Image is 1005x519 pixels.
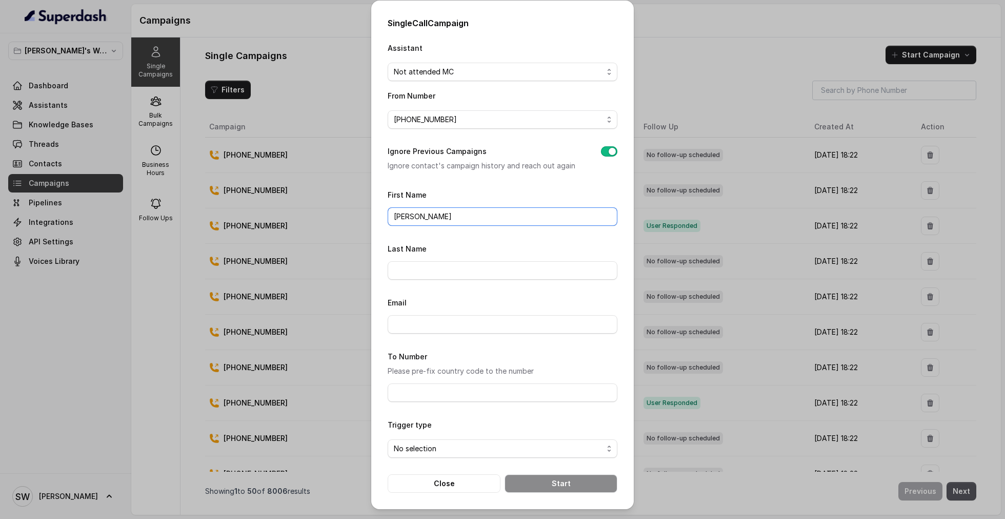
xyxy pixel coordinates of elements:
label: Last Name [388,244,427,253]
span: [PHONE_NUMBER] [394,113,603,126]
label: To Number [388,352,427,361]
label: Trigger type [388,420,432,429]
p: Ignore contact's campaign history and reach out again [388,160,585,172]
button: [PHONE_NUMBER] [388,110,617,129]
button: Close [388,474,500,493]
button: Start [505,474,617,493]
label: First Name [388,190,427,199]
p: Please pre-fix country code to the number [388,365,617,377]
label: Email [388,298,407,307]
span: Not attended MC [394,66,603,78]
h2: Single Call Campaign [388,17,617,29]
button: No selection [388,439,617,458]
span: No selection [394,443,603,455]
button: Not attended MC [388,63,617,81]
label: From Number [388,91,435,100]
label: Ignore Previous Campaigns [388,145,487,158]
label: Assistant [388,44,423,52]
